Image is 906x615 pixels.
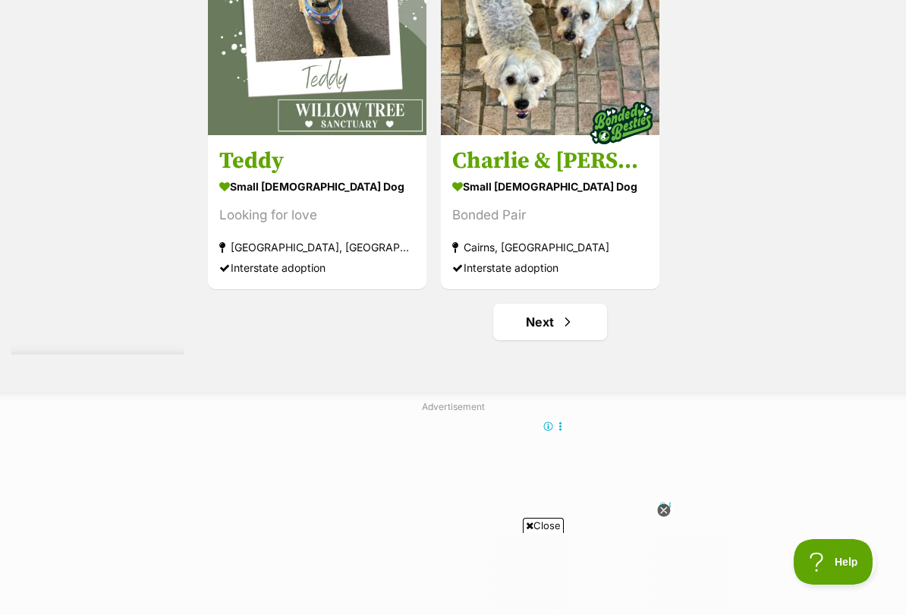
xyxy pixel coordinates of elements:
[493,304,607,340] a: Next page
[208,134,426,289] a: Teddy small [DEMOGRAPHIC_DATA] Dog Looking for love [GEOGRAPHIC_DATA], [GEOGRAPHIC_DATA] Intersta...
[794,539,876,585] iframe: Help Scout Beacon - Open
[219,257,415,277] div: Interstate adoption
[219,236,415,257] strong: [GEOGRAPHIC_DATA], [GEOGRAPHIC_DATA]
[584,84,660,160] img: bonded besties
[206,304,895,340] nav: Pagination
[219,146,415,175] h3: Teddy
[219,175,415,197] strong: small [DEMOGRAPHIC_DATA] Dog
[339,420,567,610] iframe: Advertisement
[452,146,648,175] h3: Charlie & [PERSON_NAME]
[452,175,648,197] strong: small [DEMOGRAPHIC_DATA] Dog
[452,236,648,257] strong: Cairns, [GEOGRAPHIC_DATA]
[219,204,415,225] div: Looking for love
[452,204,648,225] div: Bonded Pair
[441,134,659,289] a: Charlie & [PERSON_NAME] small [DEMOGRAPHIC_DATA] Dog Bonded Pair Cairns, [GEOGRAPHIC_DATA] Inters...
[177,539,729,607] iframe: Advertisement
[452,257,648,277] div: Interstate adoption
